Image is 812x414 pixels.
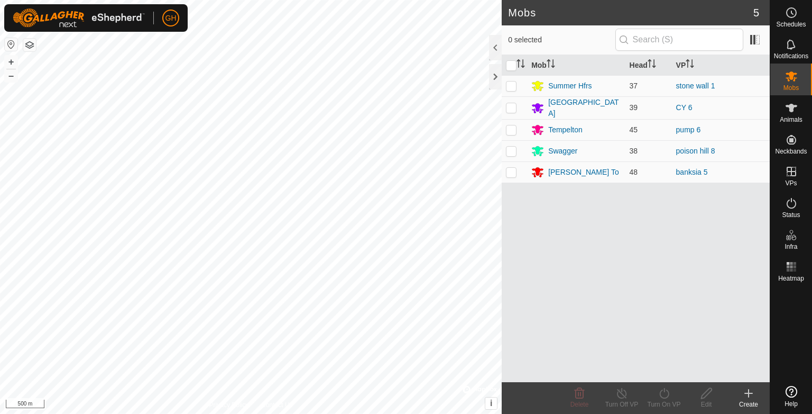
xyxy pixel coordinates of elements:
a: poison hill 8 [676,147,715,155]
div: Create [727,400,770,409]
div: Turn Off VP [601,400,643,409]
p-sorticon: Activate to sort [547,61,555,69]
a: stone wall 1 [676,82,715,90]
div: [PERSON_NAME] To [548,167,619,178]
span: GH [165,13,177,24]
p-sorticon: Activate to sort [516,61,525,69]
img: Gallagher Logo [13,8,145,28]
span: 5 [753,5,759,21]
span: Animals [780,116,802,123]
a: banksia 5 [676,168,708,176]
a: CY 6 [676,103,693,112]
button: – [5,69,17,82]
span: 38 [630,147,638,155]
button: + [5,56,17,68]
div: Summer Hfrs [548,80,592,92]
p-sorticon: Activate to sort [648,61,656,69]
a: Help [770,382,812,411]
span: 37 [630,82,638,90]
span: Delete [570,401,589,408]
th: VP [672,55,770,76]
span: 39 [630,103,638,112]
th: Mob [527,55,625,76]
button: i [485,398,497,409]
div: Swagger [548,146,577,157]
div: Edit [685,400,727,409]
a: Privacy Policy [209,400,249,410]
span: Schedules [776,21,806,28]
a: pump 6 [676,125,701,134]
span: 48 [630,168,638,176]
div: Turn On VP [643,400,685,409]
th: Head [625,55,672,76]
p-sorticon: Activate to sort [686,61,694,69]
span: Neckbands [775,148,807,155]
span: Infra [785,244,797,250]
span: Help [785,401,798,407]
span: Mobs [783,85,799,91]
span: Heatmap [778,275,804,282]
span: 45 [630,125,638,134]
input: Search (S) [615,29,743,51]
div: Tempelton [548,124,583,136]
button: Map Layers [23,39,36,51]
div: [GEOGRAPHIC_DATA] [548,97,621,119]
button: Reset Map [5,38,17,51]
span: i [490,399,492,408]
span: Notifications [774,53,808,59]
span: 0 selected [508,34,615,46]
span: VPs [785,180,797,186]
span: Status [782,212,800,218]
a: Contact Us [261,400,292,410]
h2: Mobs [508,6,753,19]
